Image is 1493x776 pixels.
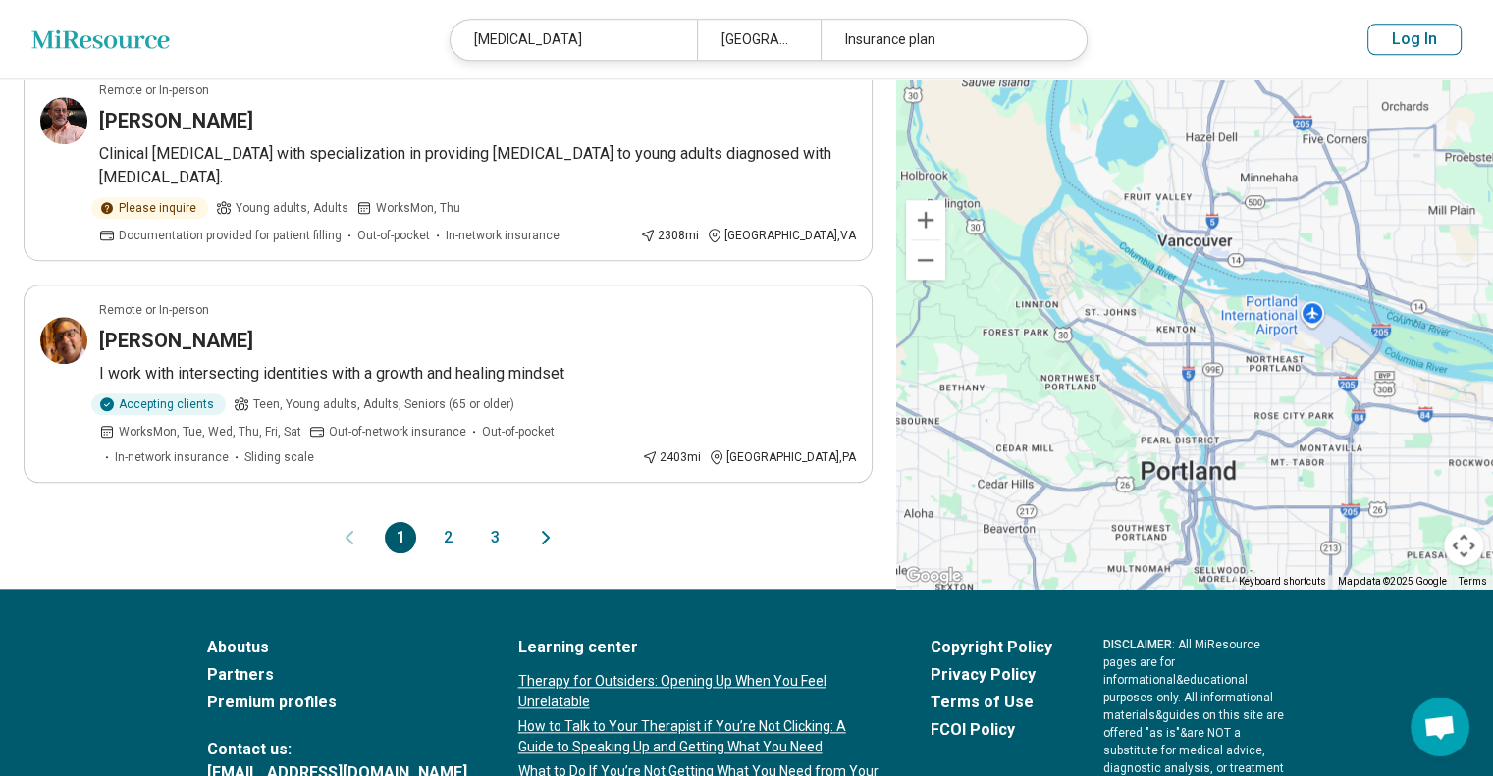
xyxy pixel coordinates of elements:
a: Privacy Policy [931,663,1052,687]
a: Open this area in Google Maps (opens a new window) [901,563,966,589]
img: Google [901,563,966,589]
button: Map camera controls [1444,526,1483,565]
div: 2403 mi [642,448,701,466]
a: Terms (opens in new tab) [1459,576,1487,587]
button: Keyboard shortcuts [1239,575,1326,589]
button: 1 [385,522,416,553]
a: Partners [207,663,467,687]
a: Therapy for Outsiders: Opening Up When You Feel Unrelatable [518,671,880,712]
span: Teen, Young adults, Adults, Seniors (65 or older) [253,395,514,413]
a: Copyright Policy [931,636,1052,659]
span: In-network insurance [115,448,229,466]
button: Log In [1367,24,1462,55]
a: FCOI Policy [931,718,1052,742]
div: [GEOGRAPHIC_DATA] , PA [709,448,856,466]
span: Contact us: [207,738,467,761]
a: Aboutus [207,636,467,659]
h3: [PERSON_NAME] [99,327,253,354]
span: Works Mon, Tue, Wed, Thu, Fri, Sat [119,423,301,440]
h3: [PERSON_NAME] [99,107,253,134]
div: [GEOGRAPHIC_DATA] , VA [707,227,856,244]
button: 2 [432,522,463,553]
span: Sliding scale [244,448,314,466]
button: Zoom in [906,200,945,239]
p: Remote or In-person [99,81,209,99]
p: Remote or In-person [99,301,209,319]
a: Premium profiles [207,691,467,714]
button: Zoom out [906,240,945,280]
span: DISCLAIMER [1103,638,1172,651]
div: Accepting clients [91,393,226,415]
button: Next page [534,522,558,553]
p: Clinical [MEDICAL_DATA] with specialization in providing [MEDICAL_DATA] to young adults diagnosed... [99,142,856,189]
div: Insurance plan [821,20,1067,60]
a: Terms of Use [931,691,1052,714]
div: 2308 mi [640,227,699,244]
div: [MEDICAL_DATA] [451,20,697,60]
span: Works Mon, Thu [376,199,460,217]
span: Out-of-pocket [357,227,430,244]
span: Out-of-pocket [482,423,555,440]
div: [GEOGRAPHIC_DATA], [GEOGRAPHIC_DATA] [697,20,821,60]
div: Please inquire [91,197,208,219]
span: In-network insurance [446,227,560,244]
a: How to Talk to Your Therapist if You’re Not Clicking: A Guide to Speaking Up and Getting What You... [518,716,880,757]
button: Previous page [338,522,361,553]
a: Learning center [518,636,880,659]
div: Open chat [1411,698,1469,756]
span: Map data ©2025 Google [1338,576,1447,587]
button: 3 [479,522,510,553]
p: I work with intersecting identities with a growth and healing mindset [99,362,856,386]
span: Out-of-network insurance [329,423,466,440]
span: Young adults, Adults [236,199,348,217]
span: Documentation provided for patient filling [119,227,342,244]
